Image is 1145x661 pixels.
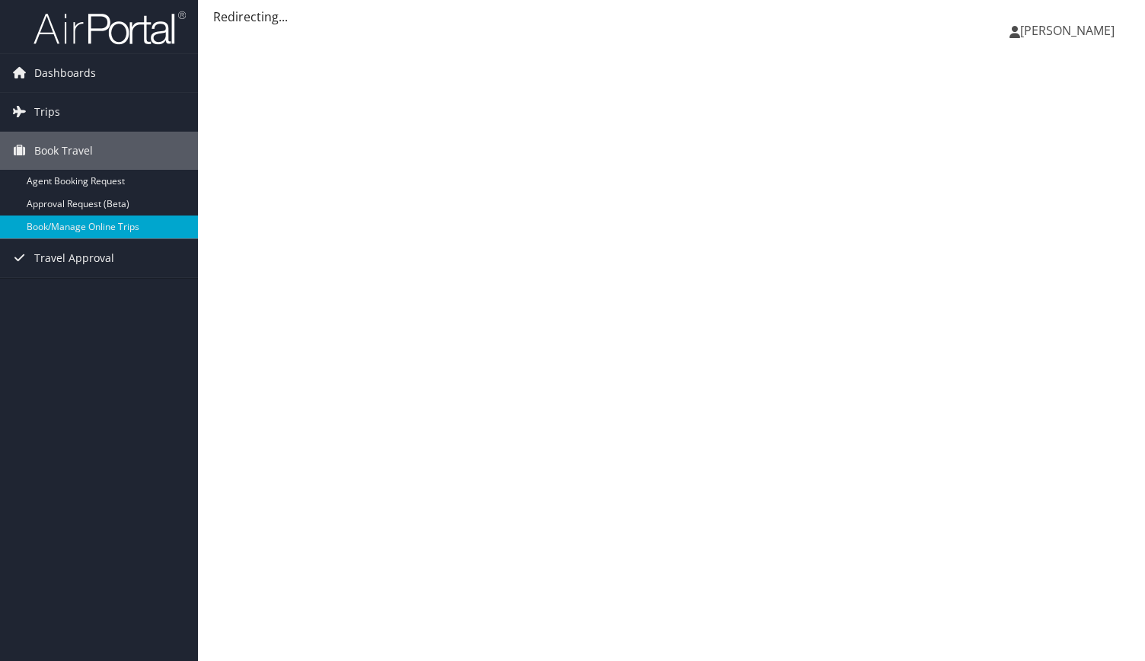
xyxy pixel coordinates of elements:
[213,8,1130,26] div: Redirecting...
[34,239,114,277] span: Travel Approval
[34,93,60,131] span: Trips
[34,132,93,170] span: Book Travel
[1020,22,1115,39] span: [PERSON_NAME]
[1009,8,1130,53] a: [PERSON_NAME]
[33,10,186,46] img: airportal-logo.png
[34,54,96,92] span: Dashboards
